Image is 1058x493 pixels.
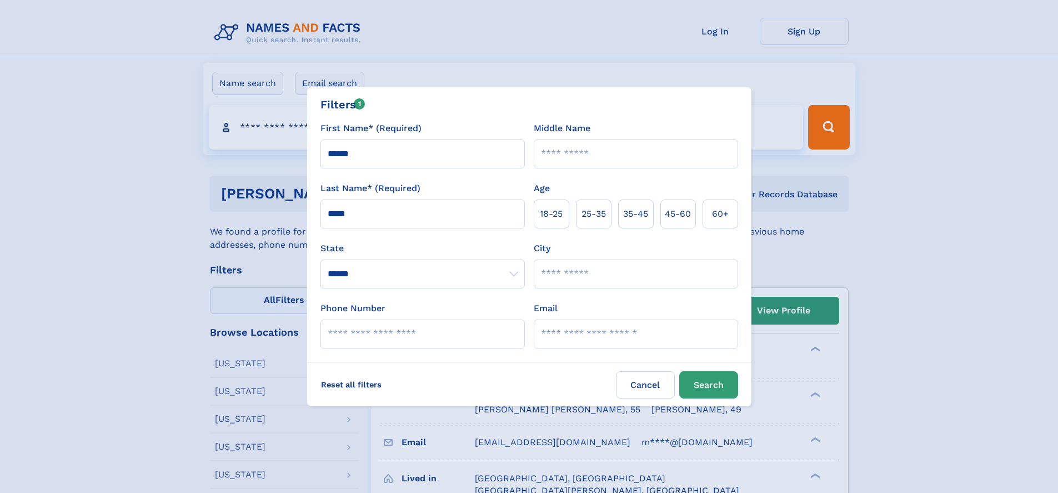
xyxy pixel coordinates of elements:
label: Reset all filters [314,371,389,398]
label: Middle Name [534,122,590,135]
label: Cancel [616,371,675,399]
span: 18‑25 [540,207,563,221]
label: Last Name* (Required) [320,182,420,195]
span: 25‑35 [581,207,606,221]
label: First Name* (Required) [320,122,422,135]
span: 45‑60 [665,207,691,221]
label: Email [534,302,558,315]
span: 35‑45 [623,207,648,221]
span: 60+ [712,207,729,221]
label: State [320,242,525,255]
label: Age [534,182,550,195]
label: Phone Number [320,302,385,315]
button: Search [679,371,738,399]
div: Filters [320,96,365,113]
label: City [534,242,550,255]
